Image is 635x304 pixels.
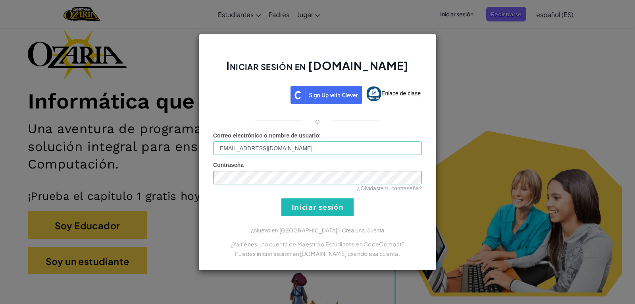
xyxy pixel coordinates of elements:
[315,116,320,125] font: o
[357,185,422,192] a: ¿Olvidaste tu contraseña?
[235,250,400,257] font: Puedes iniciar sesión en [DOMAIN_NAME] usando esa cuenta.
[291,86,362,104] img: clever_sso_button@2x.png
[226,58,408,72] font: Iniciar sesión en [DOMAIN_NAME]
[366,86,381,101] img: classlink-logo-small.png
[213,132,319,139] font: Correo electrónico o nombre de usuario
[381,90,421,96] font: Enlace de clase
[231,240,405,248] font: ¿Ya tienes una cuenta de Maestro o Estudiante en CodeCombat?
[319,132,321,139] font: :
[213,162,244,168] font: Contraseña
[251,227,384,234] a: ¿Nuevo en [GEOGRAPHIC_DATA]? Crea una Cuenta
[210,85,291,103] iframe: Iniciar sesión con el botón de Google
[281,198,354,216] input: Iniciar sesión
